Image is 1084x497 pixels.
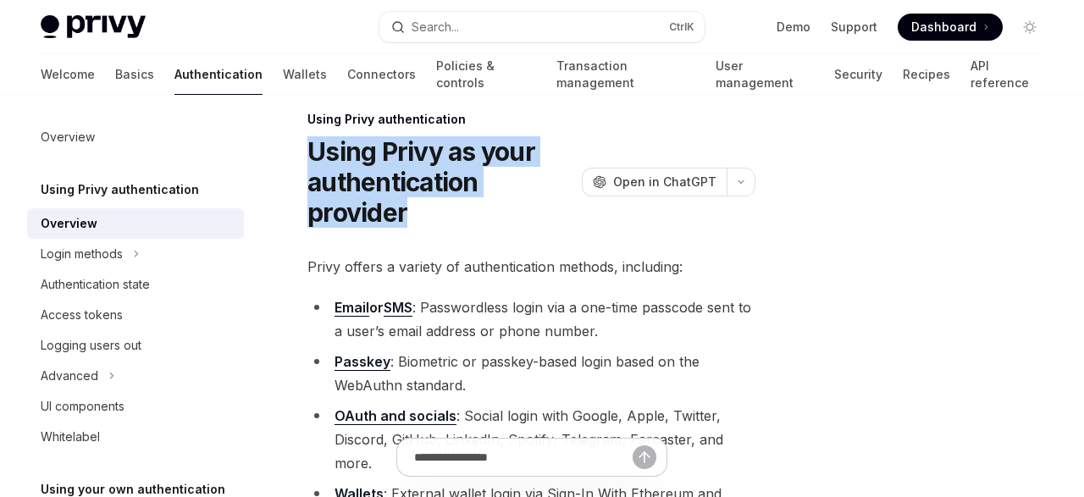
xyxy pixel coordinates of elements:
[633,445,656,469] button: Send message
[41,15,146,39] img: light logo
[41,213,97,234] div: Overview
[283,54,327,95] a: Wallets
[27,208,244,239] a: Overview
[335,299,369,317] a: Email
[27,330,244,361] a: Logging users out
[613,174,716,191] span: Open in ChatGPT
[414,439,633,476] input: Ask a question...
[582,168,727,196] button: Open in ChatGPT
[27,422,244,452] a: Whitelabel
[307,255,755,279] span: Privy offers a variety of authentication methods, including:
[41,366,98,386] div: Advanced
[379,12,705,42] button: Open search
[27,239,244,269] button: Toggle Login methods section
[335,353,390,371] a: Passkey
[335,407,456,425] a: OAuth and socials
[971,54,1043,95] a: API reference
[41,274,150,295] div: Authentication state
[27,122,244,152] a: Overview
[347,54,416,95] a: Connectors
[27,361,244,391] button: Toggle Advanced section
[307,404,755,475] li: : Social login with Google, Apple, Twitter, Discord, GitHub, LinkedIn, Spotify, Telegram, Farcast...
[412,17,459,37] div: Search...
[903,54,950,95] a: Recipes
[41,179,199,200] h5: Using Privy authentication
[716,54,814,95] a: User management
[307,111,755,128] div: Using Privy authentication
[41,427,100,447] div: Whitelabel
[41,396,124,417] div: UI components
[174,54,263,95] a: Authentication
[41,54,95,95] a: Welcome
[831,19,877,36] a: Support
[911,19,976,36] span: Dashboard
[27,300,244,330] a: Access tokens
[307,295,755,343] li: : Passwordless login via a one-time passcode sent to a user’s email address or phone number.
[41,305,123,325] div: Access tokens
[436,54,536,95] a: Policies & controls
[41,127,95,147] div: Overview
[307,350,755,397] li: : Biometric or passkey-based login based on the WebAuthn standard.
[777,19,810,36] a: Demo
[669,20,694,34] span: Ctrl K
[834,54,882,95] a: Security
[27,269,244,300] a: Authentication state
[335,299,412,317] strong: or
[556,54,694,95] a: Transaction management
[384,299,412,317] a: SMS
[41,335,141,356] div: Logging users out
[115,54,154,95] a: Basics
[27,391,244,422] a: UI components
[1016,14,1043,41] button: Toggle dark mode
[307,136,575,228] h1: Using Privy as your authentication provider
[41,244,123,264] div: Login methods
[898,14,1003,41] a: Dashboard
